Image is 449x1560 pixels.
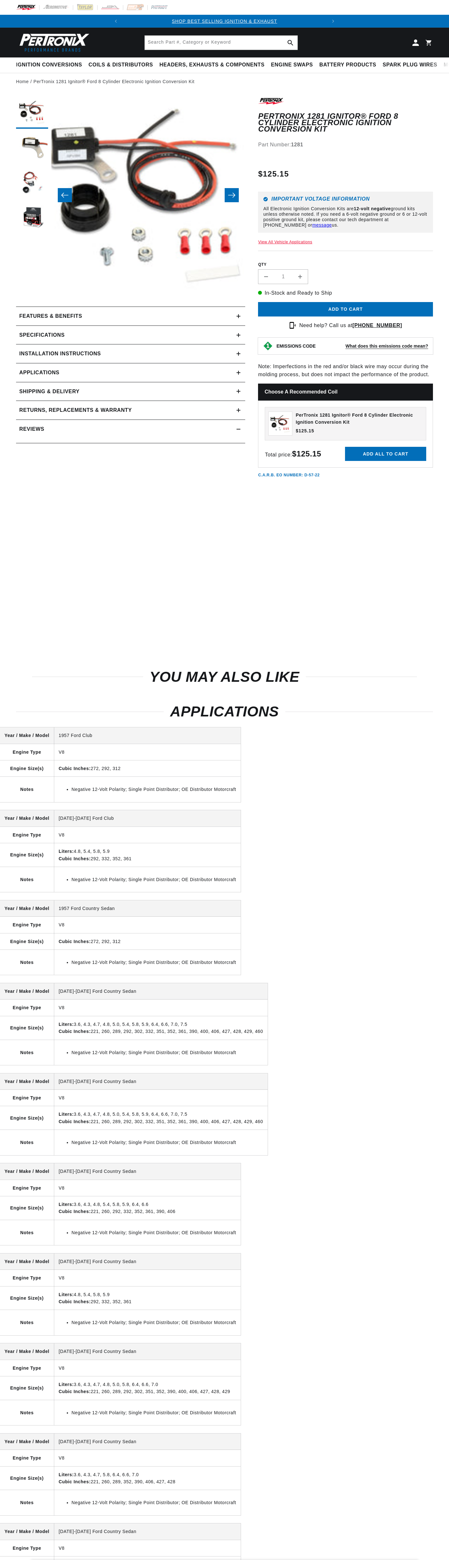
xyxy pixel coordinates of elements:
span: Battery Products [319,62,376,68]
strong: Liters: [59,1472,74,1477]
button: Search Part #, Category or Keyword [283,36,298,50]
td: 1957 Ford Club [54,727,240,744]
button: EMISSIONS CODEWhat does this emissions code mean? [276,343,428,349]
a: Applications [16,363,245,382]
h2: Installation instructions [19,350,101,358]
strong: Cubic Inches: [59,1299,91,1304]
img: Pertronix [16,31,90,54]
button: Add to cart [258,302,433,316]
li: Negative 12-Volt Polarity; Single Point Distributor; OE Distributor Motorcraft [72,1049,263,1056]
summary: Returns, Replacements & Warranty [16,401,245,420]
td: [DATE]-[DATE] Ford Club [54,810,240,827]
label: QTY [258,262,433,267]
h1: PerTronix 1281 Ignitor® Ford 8 Cylinder Electronic Ignition Conversion Kit [258,113,433,133]
span: Ignition Conversions [16,62,82,68]
td: 1957 Ford Country Sedan [54,900,240,917]
td: 3.6, 4.3, 4.7, 4.8, 5.0, 5.8, 6.4, 6.6, 7.0 221, 260, 289, 292, 302, 351, 352, 390, 400, 406, 427... [54,1376,240,1400]
summary: Installation instructions [16,344,245,363]
td: V8 [54,1360,240,1376]
summary: Headers, Exhausts & Components [156,57,268,73]
h2: Choose a Recommended Coil [258,384,433,401]
td: [DATE]-[DATE] Ford Country Sedan [54,1523,240,1540]
div: Note: Imperfections in the red and/or black wire may occur during the molding process, but does n... [258,97,433,478]
strong: Liters: [59,1022,74,1027]
td: 3.6, 4.3, 4.7, 4.8, 5.0, 5.4, 5.8, 5.9, 6.4, 6.6, 7.0, 7.5 221, 260, 289, 292, 302, 332, 351, 352... [54,1106,267,1130]
strong: 1281 [291,142,303,147]
div: 1 of 2 [122,18,326,25]
button: Load image 2 in gallery view [16,132,48,164]
strong: Liters: [59,1202,74,1207]
button: Translation missing: en.sections.announcements.next_announcement [327,15,340,28]
button: Load image 1 in gallery view [16,97,48,129]
button: Translation missing: en.sections.announcements.previous_announcement [109,15,122,28]
li: Negative 12-Volt Polarity; Single Point Distributor; OE Distributor Motorcraft [72,1139,263,1146]
td: [DATE]-[DATE] Ford Country Sedan [54,1253,240,1270]
strong: Cubic Inches: [59,1389,91,1394]
strong: Cubic Inches: [59,1029,91,1034]
p: Need help? Call us at [299,321,402,330]
p: All Electronic Ignition Conversion Kits are ground kits unless otherwise noted. If you need a 6-v... [263,206,428,228]
td: 3.6, 4.3, 4.8, 5.4, 5.8, 5.9, 6.4, 6.6 221, 260, 292, 332, 352, 361, 390, 406 [54,1196,240,1220]
strong: EMISSIONS CODE [276,343,315,349]
summary: Features & Benefits [16,307,245,325]
summary: Coils & Distributors [85,57,156,73]
li: Negative 12-Volt Polarity; Single Point Distributor; OE Distributor Motorcraft [72,876,236,883]
li: Negative 12-Volt Polarity; Single Point Distributor; OE Distributor Motorcraft [72,1319,236,1326]
li: Negative 12-Volt Polarity; Single Point Distributor; OE Distributor Motorcraft [72,1229,236,1236]
li: Negative 12-Volt Polarity; Single Point Distributor; OE Distributor Motorcraft [72,959,236,966]
td: V8 [54,1450,240,1466]
li: Negative 12-Volt Polarity; Single Point Distributor; OE Distributor Motorcraft [72,1409,236,1416]
summary: Engine Swaps [268,57,316,73]
strong: Cubic Inches: [59,766,91,771]
td: 3.6, 4.3, 4.7, 4.8, 5.0, 5.4, 5.8, 5.9, 6.4, 6.6, 7.0, 7.5 221, 260, 289, 292, 302, 332, 351, 352... [54,1016,267,1040]
td: V8 [54,827,240,843]
a: View All Vehicle Applications [258,240,312,244]
td: 3.6, 4.3, 4.7, 5.8, 6.4, 6.6, 7.0 221, 260, 289, 352, 390, 406, 427, 428 [54,1466,240,1490]
summary: Shipping & Delivery [16,382,245,401]
strong: Cubic Inches: [59,939,91,944]
span: $125.15 [296,428,314,434]
a: Home [16,78,29,85]
button: Slide right [225,188,239,202]
button: Load image 3 in gallery view [16,167,48,199]
li: Negative 12-Volt Polarity; Single Point Distributor; OE Distributor Motorcraft [72,786,236,793]
span: Applications [19,368,59,377]
strong: [PHONE_NUMBER] [352,323,402,328]
td: V8 [54,917,240,933]
strong: Liters: [59,1112,74,1117]
h2: Returns, Replacements & Warranty [19,406,132,414]
span: Spark Plug Wires [383,62,437,68]
td: [DATE]-[DATE] Ford Country Sedan [54,1073,267,1090]
td: [DATE]-[DATE] Ford Country Sedan [54,1343,240,1360]
td: V8 [54,1090,267,1106]
strong: Cubic Inches: [59,1209,91,1214]
td: 4.8, 5.4, 5.8, 5.9 292, 332, 352, 361 [54,843,240,867]
h2: Specifications [19,331,65,339]
div: Part Number: [258,141,433,149]
strong: Liters: [59,1292,74,1297]
td: [DATE]-[DATE] Ford Country Sedan [54,1163,240,1180]
td: V8 [54,1000,267,1016]
td: V8 [54,744,240,760]
summary: Battery Products [316,57,379,73]
a: SHOP BEST SELLING IGNITION & EXHAUST [172,19,277,24]
summary: Reviews [16,420,245,438]
td: [DATE]-[DATE] Ford Country Sedan [54,983,267,1000]
h6: Important Voltage Information [263,197,428,202]
strong: Cubic Inches: [59,1479,91,1484]
strong: 12-volt negative [354,206,391,211]
span: Total price: [265,452,321,457]
h2: You may also like [32,671,417,683]
h2: Applications [16,706,433,718]
summary: Ignition Conversions [16,57,85,73]
h2: Reviews [19,425,44,433]
td: 272, 292, 312 [54,933,240,949]
button: Slide left [58,188,72,202]
p: C.A.R.B. EO Number: D-57-22 [258,472,320,478]
media-gallery: Gallery Viewer [16,97,245,294]
span: Headers, Exhausts & Components [160,62,264,68]
td: 272, 292, 312 [54,760,240,777]
td: V8 [54,1180,240,1196]
h2: Features & Benefits [19,312,82,320]
img: Emissions code [263,341,273,351]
